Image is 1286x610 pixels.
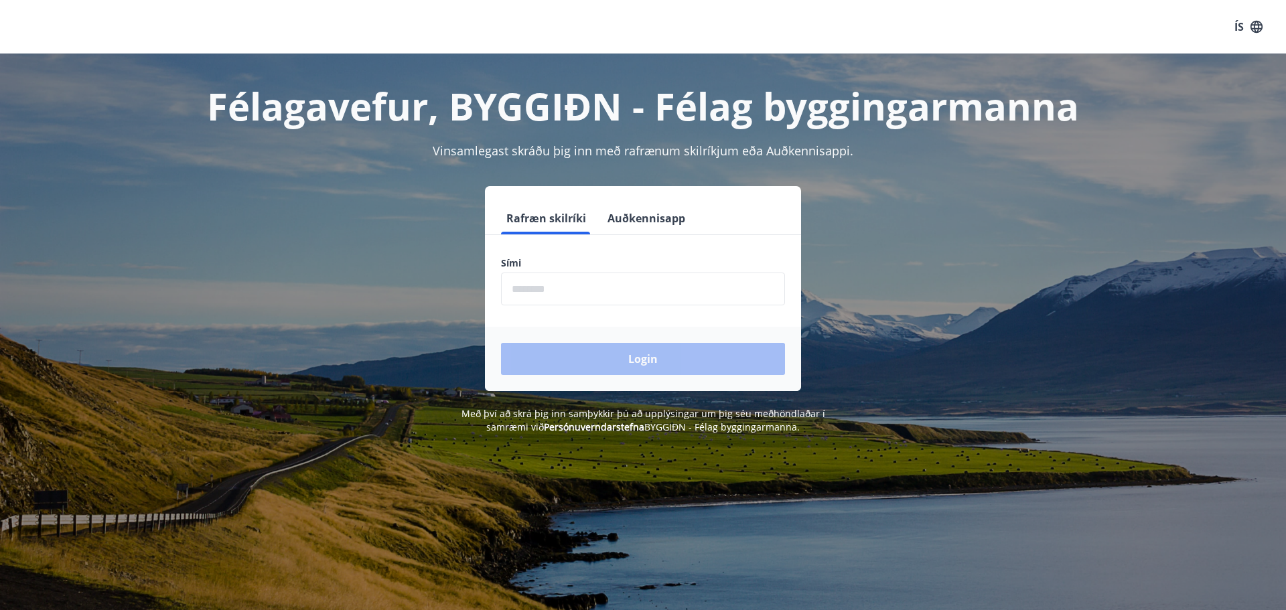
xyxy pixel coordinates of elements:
button: ÍS [1227,15,1270,39]
button: Auðkennisapp [602,202,691,234]
label: Sími [501,256,785,270]
h1: Félagavefur, BYGGIÐN - Félag byggingarmanna [177,80,1109,131]
a: Persónuverndarstefna [544,421,644,433]
button: Rafræn skilríki [501,202,591,234]
span: Með því að skrá þig inn samþykkir þú að upplýsingar um þig séu meðhöndlaðar í samræmi við BYGGIÐN... [461,407,825,433]
span: Vinsamlegast skráðu þig inn með rafrænum skilríkjum eða Auðkennisappi. [433,143,853,159]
